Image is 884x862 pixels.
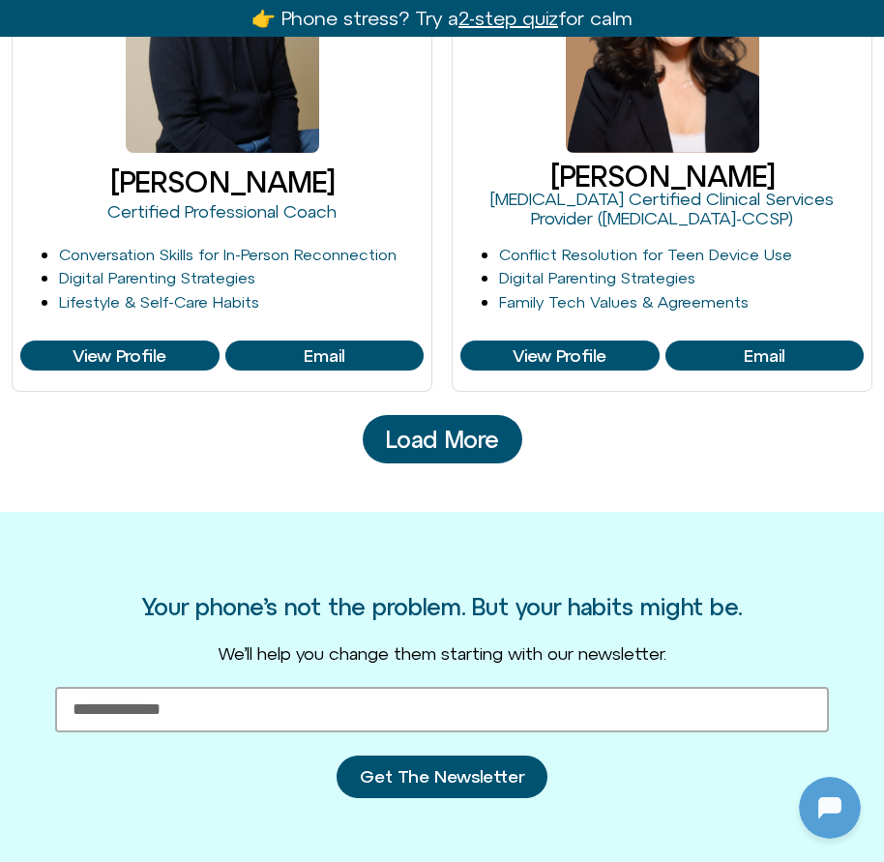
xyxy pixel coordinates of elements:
[251,7,633,29] a: 👉 Phone stress? Try a2-step quizfor calm
[59,293,259,311] a: Lifestyle & Self-Care Habits
[218,643,666,664] span: We’ll help you change them starting with our newsletter.
[460,341,660,372] a: View Profile of Melina Viola
[59,246,397,263] a: Conversation Skills for In-Person Reconnection
[59,269,255,286] a: Digital Parenting Strategies
[360,767,524,787] span: Get The Newsletter
[20,341,220,372] a: View Profile of Mark Diamond
[799,777,861,839] iframe: Botpress
[665,341,865,372] a: View Profile of Melina Viola
[386,427,499,452] span: Load More
[363,415,522,463] a: Load More
[499,269,695,286] a: Digital Parenting Strategies
[337,756,547,798] button: Get The Newsletter
[304,346,344,366] span: Email
[225,341,425,372] a: View Profile of Mark Diamond
[142,594,742,619] h3: Your phone’s not the problem. But your habits might be.
[73,346,166,366] span: View Profile
[550,160,775,193] a: [PERSON_NAME]
[458,7,558,29] u: 2-step quiz
[490,189,834,228] a: [MEDICAL_DATA] Certified Clinical Services Provider ([MEDICAL_DATA]-CCSP)
[110,165,335,198] a: [PERSON_NAME]
[55,687,829,821] form: New Form
[744,346,784,366] span: Email
[499,293,749,311] a: Family Tech Values & Agreements
[513,346,606,366] span: View Profile
[107,201,337,222] a: Certified Professional Coach
[499,246,792,263] a: Conflict Resolution for Teen Device Use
